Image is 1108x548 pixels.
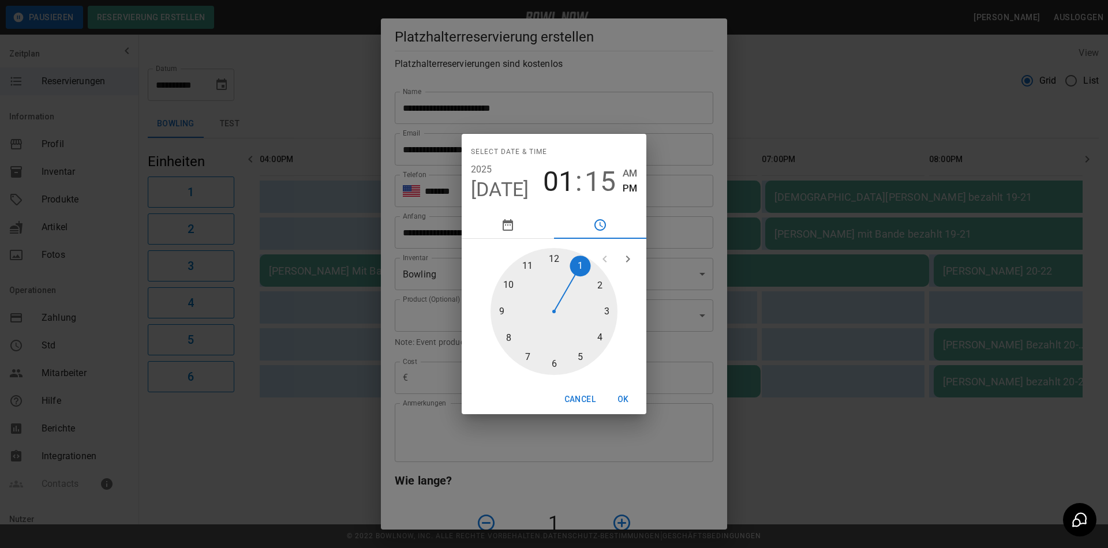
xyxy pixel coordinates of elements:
[462,211,554,239] button: pick date
[623,166,637,181] button: AM
[471,143,547,162] span: Select date & time
[623,181,637,196] button: PM
[605,389,642,410] button: OK
[471,178,529,202] button: [DATE]
[585,166,616,198] button: 15
[543,166,574,198] button: 01
[471,162,492,178] button: 2025
[575,166,582,198] span: :
[554,211,646,239] button: pick time
[616,247,639,271] button: open next view
[560,389,600,410] button: Cancel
